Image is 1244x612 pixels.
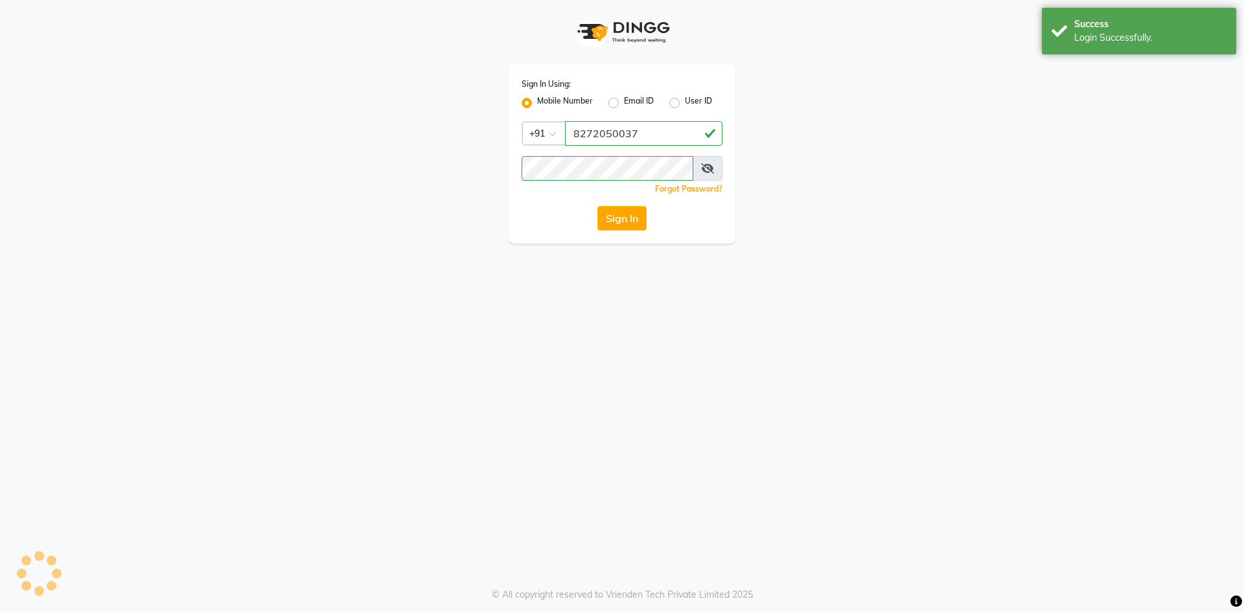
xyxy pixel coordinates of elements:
input: Username [522,156,693,181]
div: Success [1074,17,1227,31]
label: Email ID [624,95,654,111]
a: Forgot Password? [655,184,722,194]
label: Sign In Using: [522,78,571,90]
label: Mobile Number [537,95,593,111]
button: Sign In [597,206,647,231]
div: Login Successfully. [1074,31,1227,45]
input: Username [565,121,722,146]
img: logo1.svg [570,13,674,51]
label: User ID [685,95,712,111]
